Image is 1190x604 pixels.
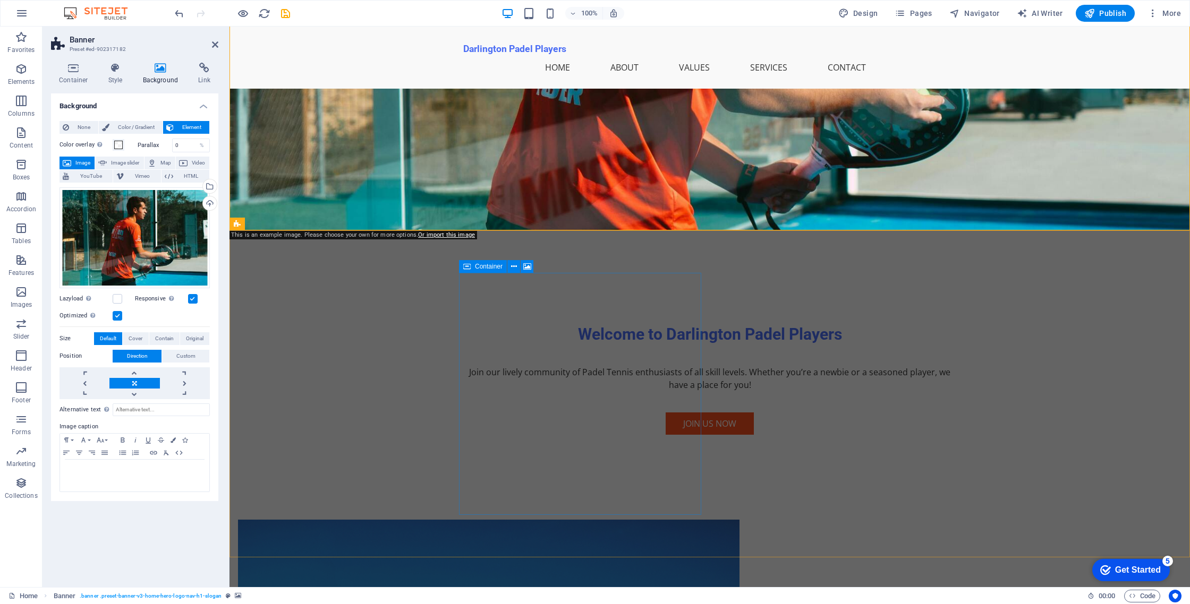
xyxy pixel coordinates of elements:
button: 100% [565,7,603,20]
span: . banner .preset-banner-v3-home-hero-logo-nav-h1-slogan [80,590,222,602]
span: YouTube [72,170,109,183]
span: AI Writer [1017,8,1063,19]
button: Align Left [60,446,73,459]
button: Font Size [94,434,111,446]
button: Color / Gradient [99,121,163,134]
button: None [59,121,98,134]
button: Design [834,5,882,22]
h6: Session time [1087,590,1116,602]
span: : [1106,592,1108,600]
p: Marketing [6,460,36,468]
a: Or import this image [418,231,475,238]
button: More [1143,5,1185,22]
button: Cover [123,332,148,345]
label: Optimized [59,309,113,322]
div: This is an example image. Please choose your own for more options. [229,231,477,239]
span: Navigator [949,8,1000,19]
span: Map [159,157,172,169]
label: Position [59,350,113,363]
img: Editor Logo [61,7,141,20]
button: Insert Link [147,446,160,459]
span: Element [177,121,206,134]
button: reload [258,7,270,20]
button: Align Justify [98,446,111,459]
span: Color / Gradient [113,121,159,134]
span: Custom [176,350,195,363]
label: Parallax [138,142,172,148]
p: Tables [12,237,31,245]
div: Design (Ctrl+Alt+Y) [834,5,882,22]
button: Image [59,157,95,169]
i: Save (Ctrl+S) [279,7,292,20]
button: Paragraph Format [60,434,77,446]
button: Default [94,332,122,345]
button: Code [1124,590,1160,602]
div: a-focused-young-man-practices-padel-tennis-outdoors-on-a-sunny-day-showcasing-skill-and-concentra... [59,187,210,288]
p: Collections [5,491,37,500]
button: Map [144,157,175,169]
div: 5 [79,2,89,13]
input: Alternative text... [113,403,210,416]
p: Forms [12,428,31,436]
span: Design [838,8,878,19]
button: Original [180,332,209,345]
label: Alternative text [59,403,113,416]
span: None [72,121,95,134]
i: Undo: Change image (Ctrl+Z) [173,7,185,20]
i: On resize automatically adjust zoom level to fit chosen device. [609,8,618,18]
label: Responsive [135,292,188,305]
p: Columns [8,109,35,118]
p: Boxes [13,173,30,182]
a: Click to cancel selection. Double-click to open Pages [8,590,38,602]
p: Header [11,364,32,373]
button: AI Writer [1013,5,1067,22]
div: % [194,139,209,152]
span: More [1147,8,1181,19]
span: Vimeo [127,170,157,183]
span: Direction [127,350,148,363]
button: YouTube [59,170,113,183]
button: Bold (⌘B) [116,434,129,446]
button: Strikethrough [155,434,167,446]
span: Click to select. Double-click to edit [54,590,76,602]
div: Get Started [31,12,77,21]
span: Pages [895,8,932,19]
i: Reload page [258,7,270,20]
h6: 100% [581,7,598,20]
button: undo [173,7,185,20]
button: Font Family [77,434,94,446]
button: Usercentrics [1169,590,1181,602]
button: Clear Formatting [160,446,173,459]
span: Original [186,332,203,345]
nav: breadcrumb [54,590,242,602]
span: Contain [155,332,174,345]
span: Video [191,157,206,169]
span: Cover [129,332,142,345]
button: Navigator [945,5,1004,22]
h3: Preset #ed-902317182 [70,45,197,54]
button: HTML [173,446,185,459]
button: Custom [162,350,209,363]
div: Get Started 5 items remaining, 0% complete [8,5,86,28]
i: This element contains a background [235,593,241,599]
p: Footer [12,396,31,404]
p: Favorites [7,46,35,54]
span: HTML [176,170,206,183]
button: Element [163,121,209,134]
button: Underline (⌘U) [142,434,155,446]
span: Code [1129,590,1155,602]
h4: Background [51,93,218,113]
button: Pages [890,5,936,22]
p: Slider [13,332,30,341]
p: Images [11,300,32,309]
button: Contain [149,332,180,345]
label: Size [59,332,94,345]
button: Vimeo [113,170,160,183]
label: Lazyload [59,292,113,305]
button: Align Right [86,446,98,459]
h4: Link [190,63,218,85]
p: Elements [8,77,35,86]
button: Video [176,157,209,169]
button: Unordered List [116,446,129,459]
h4: Background [135,63,191,85]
